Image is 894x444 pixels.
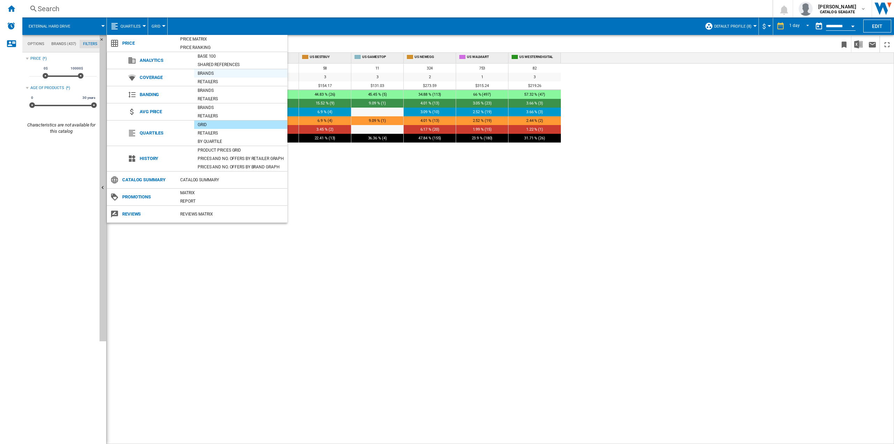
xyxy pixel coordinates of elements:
[119,192,177,202] span: Promotions
[194,104,287,111] div: Brands
[177,198,287,205] div: Report
[136,90,194,100] span: Banding
[194,53,287,60] div: Base 100
[177,176,287,183] div: Catalog Summary
[136,107,194,117] span: Avg price
[194,121,287,128] div: Grid
[119,209,177,219] span: Reviews
[194,130,287,137] div: Retailers
[119,38,177,48] span: Price
[194,155,287,162] div: Prices and No. offers by retailer graph
[194,147,287,154] div: Product prices grid
[194,163,287,170] div: Prices and No. offers by brand graph
[194,138,287,145] div: By quartile
[136,73,194,82] span: Coverage
[177,44,287,51] div: Price Ranking
[136,154,194,163] span: History
[194,87,287,94] div: Brands
[194,112,287,119] div: Retailers
[136,128,194,138] span: Quartiles
[194,95,287,102] div: Retailers
[136,56,194,65] span: Analytics
[194,78,287,85] div: Retailers
[177,189,287,196] div: Matrix
[194,70,287,77] div: Brands
[119,175,177,185] span: Catalog Summary
[194,61,287,68] div: Shared references
[177,36,287,43] div: Price Matrix
[177,211,287,218] div: REVIEWS Matrix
